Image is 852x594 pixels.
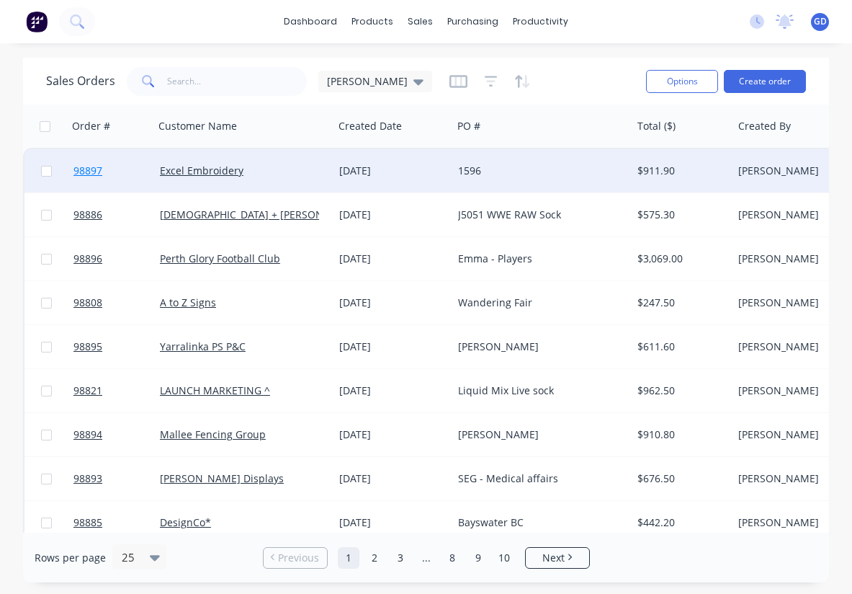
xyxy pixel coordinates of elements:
a: 98821 [73,369,160,412]
span: 98808 [73,296,102,310]
div: $910.80 [637,427,722,442]
div: products [344,11,400,32]
input: Search... [167,67,308,96]
a: Next page [526,551,589,565]
div: [DATE] [339,296,447,310]
div: [PERSON_NAME] [458,340,618,354]
div: [DATE] [339,515,447,530]
div: sales [400,11,440,32]
div: Emma - Players [458,252,618,266]
div: $247.50 [637,296,722,310]
a: 98886 [73,193,160,236]
a: Page 8 [441,547,463,569]
a: 98896 [73,237,160,280]
a: Perth Glory Football Club [160,252,280,265]
div: Wandering Fair [458,296,618,310]
div: Created Date [338,119,402,133]
a: Jump forward [416,547,437,569]
div: Total ($) [637,119,676,133]
a: Excel Embroidery [160,164,243,177]
a: Yarralinka PS P&C [160,340,246,353]
div: Bayswater BC [458,515,618,530]
div: [DATE] [339,471,447,486]
a: Mallee Fencing Group [160,427,266,441]
a: 98895 [73,325,160,368]
div: [DATE] [339,208,447,222]
h1: Sales Orders [46,74,115,88]
div: $442.20 [637,515,722,530]
div: [DATE] [339,384,447,398]
div: [DATE] [339,427,447,442]
div: Created By [738,119,791,133]
div: $911.90 [637,164,722,178]
a: A to Z Signs [160,296,216,309]
div: $3,069.00 [637,252,722,266]
div: $575.30 [637,208,722,222]
div: J5051 WWE RAW Sock [458,208,618,222]
img: Factory [26,11,48,32]
button: Options [646,70,718,93]
div: $962.50 [637,384,722,398]
a: DesignCo* [160,515,211,529]
div: [PERSON_NAME] [458,427,618,442]
span: 98897 [73,164,102,178]
span: Previous [278,551,319,565]
span: Next [542,551,565,565]
a: dashboard [277,11,344,32]
a: Previous page [264,551,327,565]
a: 98885 [73,501,160,544]
span: [PERSON_NAME] [327,74,408,89]
a: [PERSON_NAME] Displays [160,471,284,485]
a: 98897 [73,149,160,192]
div: [DATE] [339,164,447,178]
a: Page 10 [493,547,515,569]
div: Customer Name [158,119,237,133]
span: Rows per page [35,551,106,565]
ul: Pagination [257,547,596,569]
div: [DATE] [339,252,447,266]
div: Liquid Mix Live sock [458,384,618,398]
a: Page 9 [467,547,489,569]
span: 98885 [73,515,102,530]
div: SEG - Medical affairs [458,471,618,486]
div: 1596 [458,164,618,178]
a: 98808 [73,281,160,324]
span: 98895 [73,340,102,354]
span: 98893 [73,471,102,486]
span: 98886 [73,208,102,222]
a: LAUNCH MARKETING ^ [160,384,270,397]
span: 98894 [73,427,102,442]
a: [DEMOGRAPHIC_DATA] + [PERSON_NAME] ^ [160,208,369,221]
div: Order # [72,119,110,133]
a: Page 1 is your current page [338,547,359,569]
span: 98821 [73,384,102,398]
a: Page 2 [364,547,385,569]
span: 98896 [73,252,102,266]
div: $676.50 [637,471,722,486]
div: [DATE] [339,340,447,354]
div: productivity [506,11,575,32]
div: purchasing [440,11,506,32]
button: Create order [724,70,806,93]
div: PO # [457,119,480,133]
span: GD [814,15,827,28]
a: Page 3 [390,547,411,569]
a: 98894 [73,413,160,456]
a: 98893 [73,457,160,500]
div: $611.60 [637,340,722,354]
